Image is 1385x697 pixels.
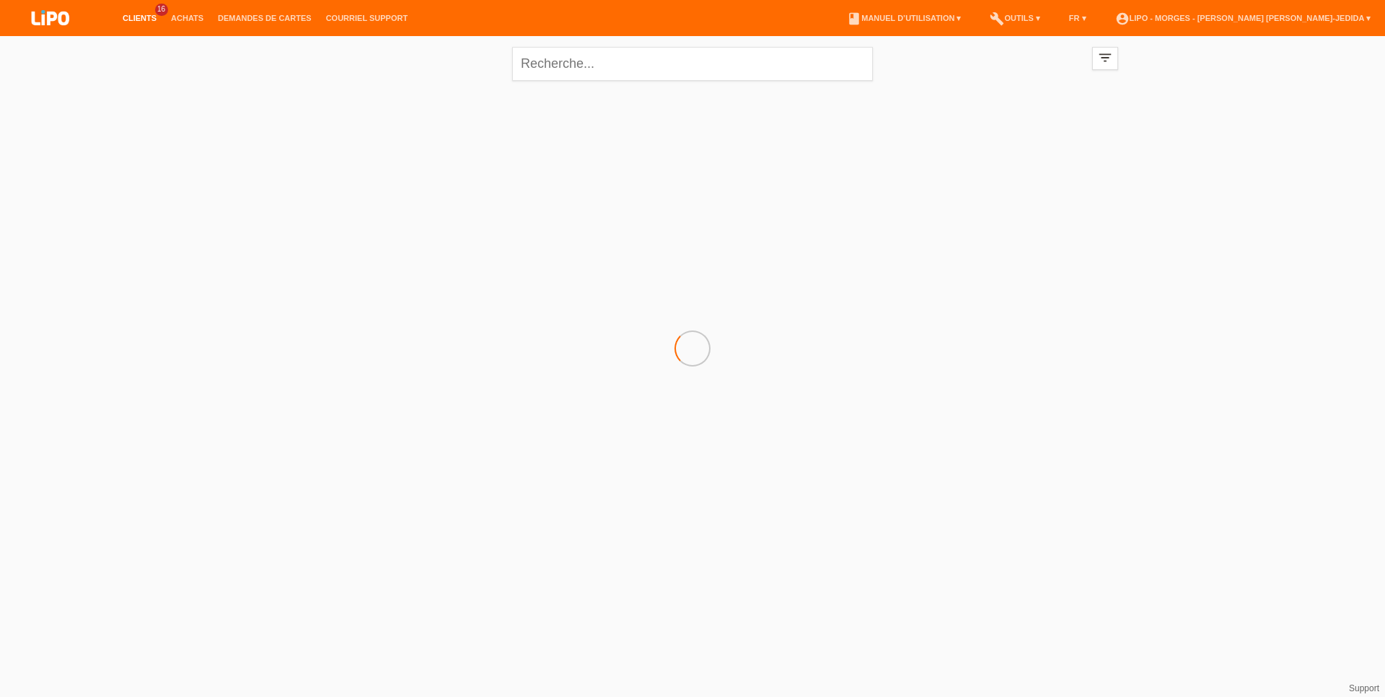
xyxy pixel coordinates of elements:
i: build [990,12,1004,26]
a: account_circleLIPO - Morges - [PERSON_NAME] [PERSON_NAME]-Jedida ▾ [1108,14,1378,22]
a: bookManuel d’utilisation ▾ [840,14,968,22]
input: Recherche... [512,47,873,81]
i: filter_list [1097,50,1113,66]
a: FR ▾ [1062,14,1094,22]
a: Demandes de cartes [211,14,319,22]
a: Support [1349,683,1379,693]
a: Achats [164,14,211,22]
span: 16 [155,4,168,16]
i: book [847,12,861,26]
i: account_circle [1115,12,1130,26]
a: Clients [115,14,164,22]
a: buildOutils ▾ [982,14,1047,22]
a: Courriel Support [319,14,415,22]
a: LIPO pay [14,30,87,40]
